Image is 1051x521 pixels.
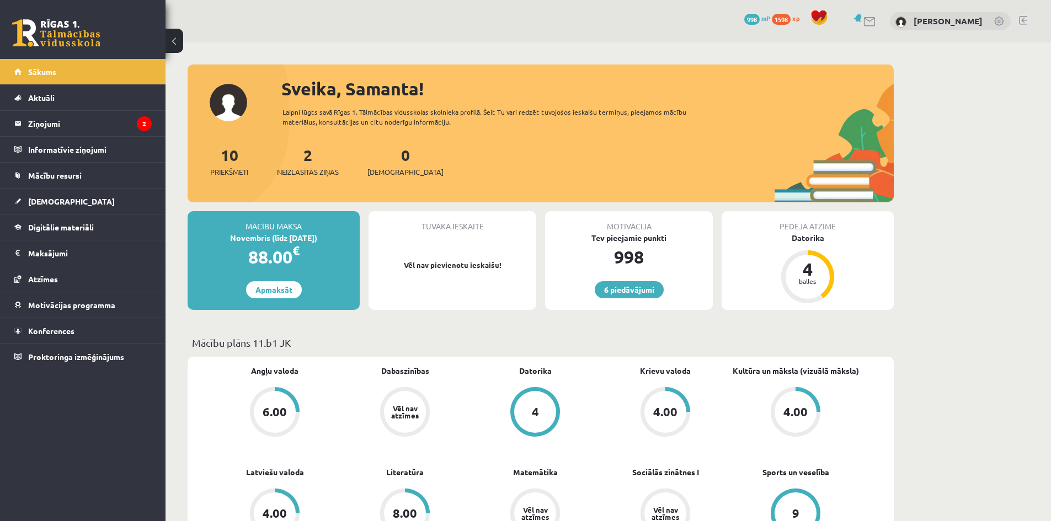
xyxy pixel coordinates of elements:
[650,506,681,520] div: Vēl nav atzīmes
[282,107,706,127] div: Laipni lūgts savā Rīgas 1. Tālmācības vidusskolas skolnieka profilā. Šeit Tu vari redzēt tuvojošo...
[28,67,56,77] span: Sākums
[263,406,287,418] div: 6.00
[210,387,340,439] a: 6.00
[367,145,444,178] a: 0[DEMOGRAPHIC_DATA]
[895,17,906,28] img: Samanta Ābele
[188,244,360,270] div: 88.00
[761,14,770,23] span: mP
[632,466,699,478] a: Sociālās zinātnes I
[722,232,894,305] a: Datorika 4 balles
[14,266,152,292] a: Atzīmes
[28,274,58,284] span: Atzīmes
[292,243,300,259] span: €
[744,14,770,23] a: 998 mP
[12,19,100,47] a: Rīgas 1. Tālmācības vidusskola
[28,222,94,232] span: Digitālie materiāli
[28,170,82,180] span: Mācību resursi
[281,76,894,102] div: Sveika, Samanta!
[600,387,730,439] a: 4.00
[137,116,152,131] i: 2
[520,506,551,520] div: Vēl nav atzīmes
[28,196,115,206] span: [DEMOGRAPHIC_DATA]
[722,232,894,244] div: Datorika
[188,211,360,232] div: Mācību maksa
[595,281,664,298] a: 6 piedāvājumi
[367,166,444,178] span: [DEMOGRAPHIC_DATA]
[369,211,536,232] div: Tuvākā ieskaite
[246,466,304,478] a: Latviešu valoda
[14,292,152,318] a: Motivācijas programma
[14,318,152,343] a: Konferences
[28,240,152,266] legend: Maksājumi
[246,281,302,298] a: Apmaksāt
[277,166,339,178] span: Neizlasītās ziņas
[14,344,152,369] a: Proktoringa izmēģinājums
[791,278,824,284] div: balles
[393,507,417,519] div: 8.00
[374,260,531,271] p: Vēl nav pievienotu ieskaišu!
[545,232,713,244] div: Tev pieejamie punkti
[28,93,55,103] span: Aktuāli
[386,466,424,478] a: Literatūra
[545,244,713,270] div: 998
[791,260,824,278] div: 4
[28,300,115,310] span: Motivācijas programma
[640,365,691,377] a: Krievu valoda
[14,59,152,84] a: Sākums
[277,145,339,178] a: 2Neizlasītās ziņas
[762,466,829,478] a: Sports un veselība
[14,214,152,240] a: Digitālie materiāli
[722,211,894,232] div: Pēdējā atzīme
[772,14,791,25] span: 1598
[14,163,152,188] a: Mācību resursi
[14,111,152,136] a: Ziņojumi2
[470,387,600,439] a: 4
[14,189,152,214] a: [DEMOGRAPHIC_DATA]
[772,14,805,23] a: 1598 xp
[792,507,799,519] div: 9
[263,507,287,519] div: 4.00
[783,406,808,418] div: 4.00
[251,365,298,377] a: Angļu valoda
[192,335,889,350] p: Mācību plāns 11.b1 JK
[730,387,861,439] a: 4.00
[14,85,152,110] a: Aktuāli
[545,211,713,232] div: Motivācija
[792,14,799,23] span: xp
[14,137,152,162] a: Informatīvie ziņojumi
[340,387,470,439] a: Vēl nav atzīmes
[381,365,429,377] a: Dabaszinības
[14,240,152,266] a: Maksājumi
[653,406,677,418] div: 4.00
[210,145,248,178] a: 10Priekšmeti
[744,14,760,25] span: 998
[188,232,360,244] div: Novembris (līdz [DATE])
[390,405,420,419] div: Vēl nav atzīmes
[28,111,152,136] legend: Ziņojumi
[210,166,248,178] span: Priekšmeti
[914,15,983,26] a: [PERSON_NAME]
[733,365,859,377] a: Kultūra un māksla (vizuālā māksla)
[28,352,124,362] span: Proktoringa izmēģinājums
[519,365,552,377] a: Datorika
[28,137,152,162] legend: Informatīvie ziņojumi
[513,466,558,478] a: Matemātika
[28,326,74,336] span: Konferences
[532,406,539,418] div: 4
